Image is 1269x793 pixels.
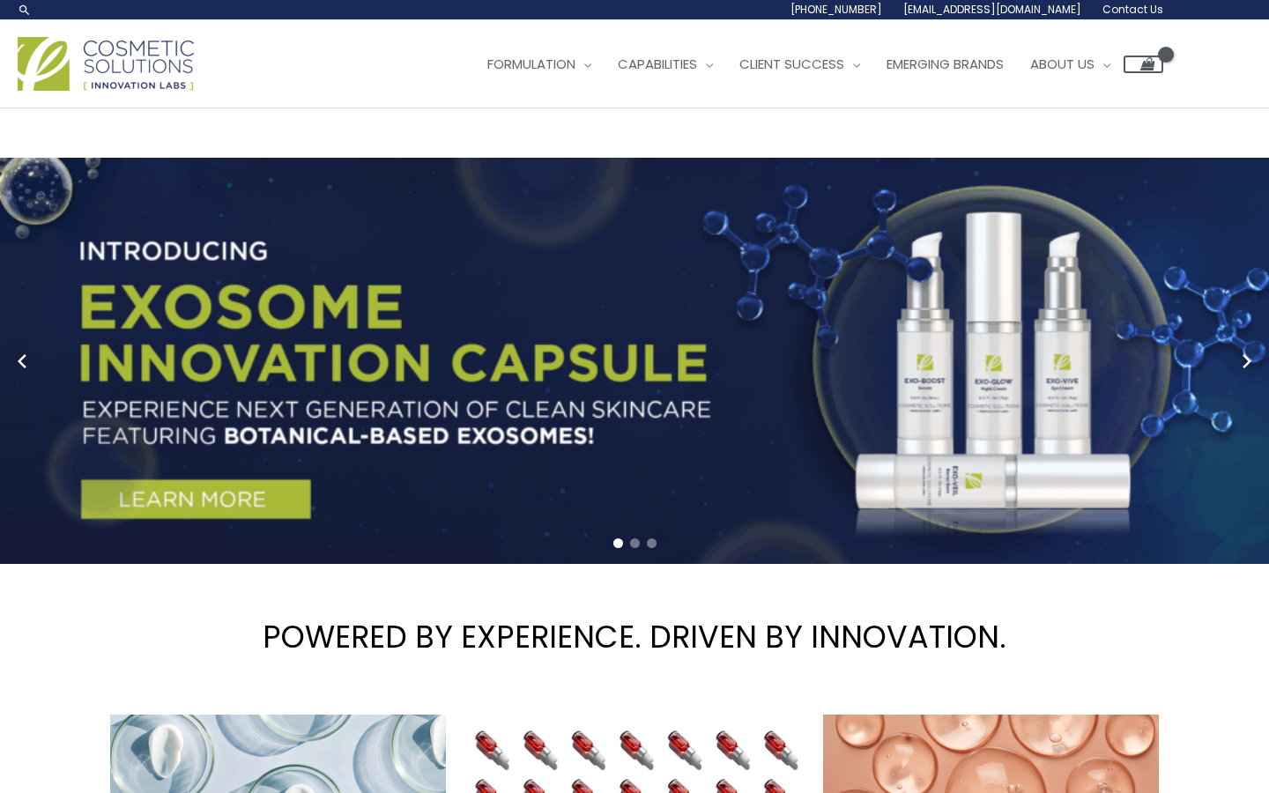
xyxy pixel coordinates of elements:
span: Formulation [487,55,575,73]
button: Previous slide [9,348,35,374]
a: Search icon link [18,3,32,17]
span: Go to slide 1 [613,538,623,548]
span: Emerging Brands [887,55,1004,73]
a: Emerging Brands [873,38,1017,91]
span: [EMAIL_ADDRESS][DOMAIN_NAME] [903,2,1081,17]
a: Formulation [474,38,605,91]
a: About Us [1017,38,1124,91]
span: Capabilities [618,55,697,73]
span: Client Success [739,55,844,73]
span: Go to slide 2 [630,538,640,548]
span: Go to slide 3 [647,538,657,548]
span: Contact Us [1102,2,1163,17]
a: View Shopping Cart, empty [1124,56,1163,73]
img: Cosmetic Solutions Logo [18,37,194,91]
button: Next slide [1234,348,1260,374]
span: [PHONE_NUMBER] [790,2,882,17]
a: Capabilities [605,38,726,91]
nav: Site Navigation [461,38,1163,91]
a: Client Success [726,38,873,91]
span: About Us [1030,55,1095,73]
